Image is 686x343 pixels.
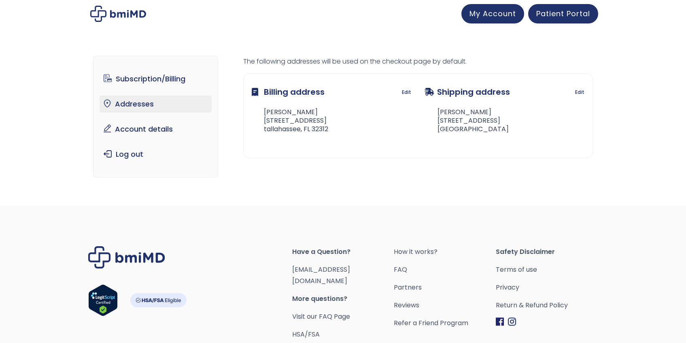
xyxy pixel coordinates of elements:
[394,317,496,329] a: Refer a Friend Program
[292,265,350,285] a: [EMAIL_ADDRESS][DOMAIN_NAME]
[252,82,325,102] h3: Billing address
[88,246,165,268] img: Brand Logo
[88,284,118,320] a: Verify LegitScript Approval for www.bmimd.com
[528,4,598,23] a: Patient Portal
[469,9,516,19] span: My Account
[394,300,496,311] a: Reviews
[93,56,218,177] nav: Account pages
[252,108,328,133] address: [PERSON_NAME] [STREET_ADDRESS] tallahassee, FL 32312
[100,96,212,113] a: Addresses
[90,6,146,22] img: My account
[496,317,504,326] img: Facebook
[496,246,598,258] span: Safety Disclaimer
[508,317,516,326] img: Instagram
[536,9,590,19] span: Patient Portal
[496,300,598,311] a: Return & Refund Policy
[394,246,496,258] a: How it works?
[292,293,394,305] span: More questions?
[496,282,598,293] a: Privacy
[461,4,524,23] a: My Account
[292,330,320,339] a: HSA/FSA
[243,56,593,67] p: The following addresses will be used on the checkout page by default.
[394,282,496,293] a: Partners
[100,121,212,138] a: Account details
[496,264,598,275] a: Terms of use
[402,87,411,98] a: Edit
[130,293,187,307] img: HSA-FSA
[100,70,212,87] a: Subscription/Billing
[425,108,509,133] address: [PERSON_NAME] [STREET_ADDRESS] [GEOGRAPHIC_DATA]
[292,312,350,321] a: Visit our FAQ Page
[100,146,212,163] a: Log out
[575,87,584,98] a: Edit
[425,82,510,102] h3: Shipping address
[292,246,394,258] span: Have a Question?
[394,264,496,275] a: FAQ
[88,284,118,316] img: Verify Approval for www.bmimd.com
